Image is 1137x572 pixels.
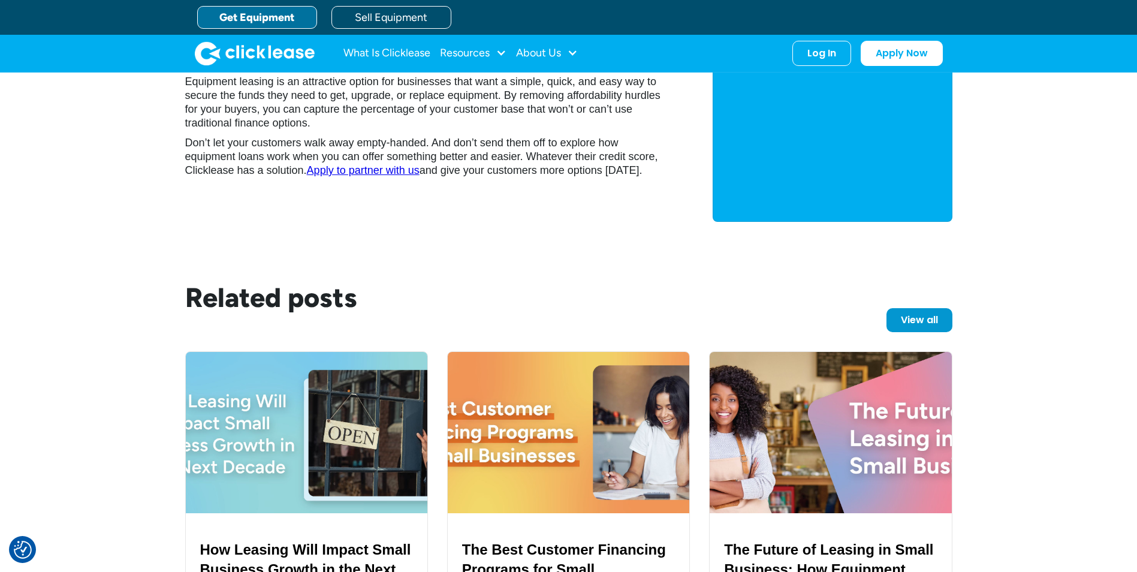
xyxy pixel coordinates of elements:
img: Clicklease logo [195,41,315,65]
p: Equipment leasing is an attractive option for businesses that want a simple, quick, and easy way ... [185,75,665,130]
a: Get Equipment [197,6,317,29]
a: View all [886,308,952,332]
div: Resources [440,41,506,65]
a: What Is Clicklease [343,41,430,65]
h2: Related posts [185,282,646,313]
img: Revisit consent button [14,541,32,559]
a: Sell Equipment [331,6,451,29]
div: About Us [516,41,578,65]
a: Apply to partner with us [307,164,420,176]
iframe: Form [728,69,937,207]
a: home [195,41,315,65]
div: Log In [807,47,836,59]
button: Consent Preferences [14,541,32,559]
p: Don’t let your customers walk away empty-handed. And don’t send them off to explore how equipment... [185,136,665,177]
a: Apply Now [861,41,943,66]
